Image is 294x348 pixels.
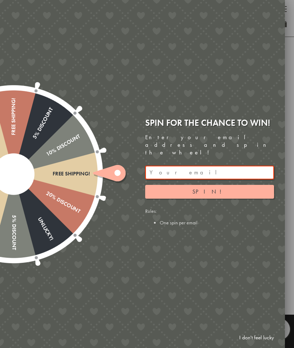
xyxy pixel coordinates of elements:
input: Your email [145,166,274,179]
div: 5% Discount [11,107,54,175]
div: 20% Discount [12,171,81,215]
div: 5% Discount [11,174,17,250]
div: Enter your email address and spin the wheel! [145,134,274,156]
div: Free shipping! [14,171,90,177]
li: One spin per email [160,219,274,226]
button: Spin! [145,185,274,199]
div: Rules: [145,208,274,226]
div: Free shipping! [11,98,17,174]
a: I don't feel lucky [236,331,278,344]
span: Spin! [192,188,227,195]
div: Spin for the chance to win! [145,117,274,128]
div: 10% Discount [12,133,81,177]
div: Unlucky! [11,173,54,241]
